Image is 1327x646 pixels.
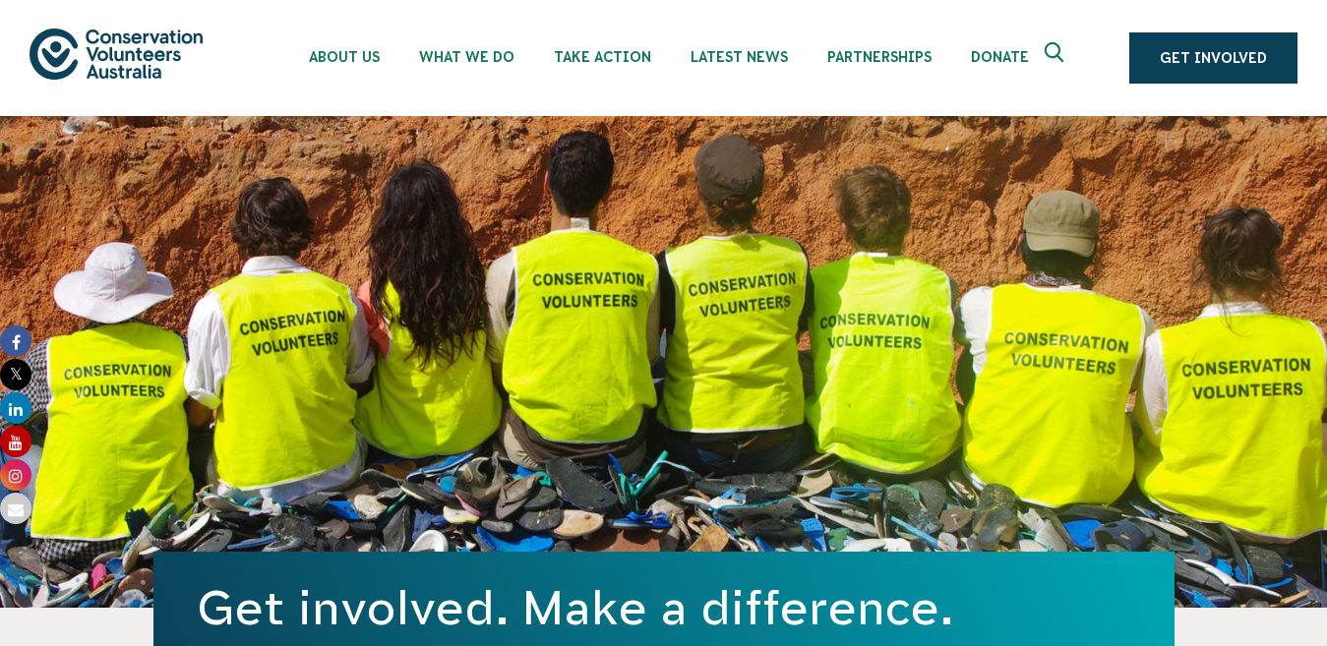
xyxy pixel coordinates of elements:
a: Get Involved [1129,32,1297,84]
span: What We Do [419,49,514,65]
span: Partnerships [827,49,932,65]
span: Latest News [691,49,788,65]
span: About Us [309,49,380,65]
button: Expand search box Close search box [1033,34,1080,82]
span: Expand search box [1045,42,1069,74]
h1: Get involved. Make a difference. [197,581,1131,634]
span: Donate [971,49,1029,65]
span: Take Action [554,49,651,65]
img: logo.svg [30,29,203,79]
